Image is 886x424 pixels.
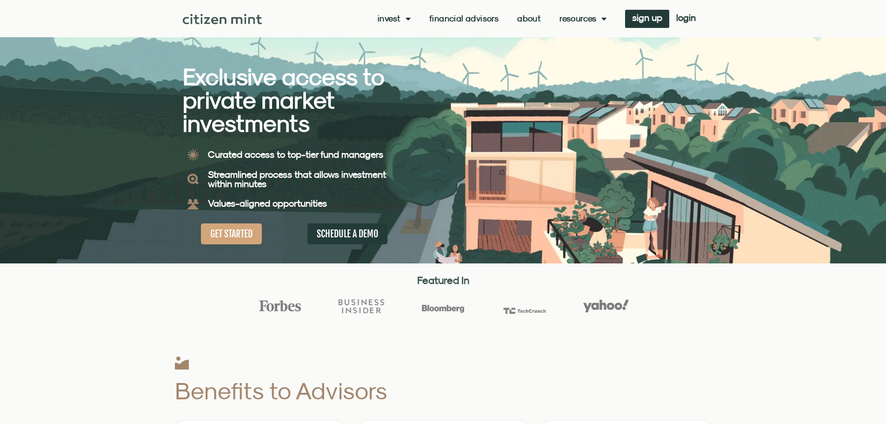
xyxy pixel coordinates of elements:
[378,14,411,23] a: Invest
[175,379,526,403] h2: Benefits to Advisors
[183,14,262,24] img: Citizen Mint
[210,228,253,240] span: GET STARTED
[378,14,606,23] nav: Menu
[632,14,662,21] span: sign up
[208,149,383,160] b: Curated access to top-tier fund managers
[625,10,669,28] a: sign up
[517,14,541,23] a: About
[560,14,606,23] a: Resources
[307,223,387,244] a: SCHEDULE A DEMO
[183,65,411,135] h2: Exclusive access to private market investments
[208,198,327,209] b: Values-aligned opportunities
[317,228,378,240] span: SCHEDULE A DEMO
[257,300,303,312] img: Forbes Logo
[669,10,703,28] a: login
[201,223,262,244] a: GET STARTED
[417,274,469,286] strong: Featured In
[429,14,499,23] a: Financial Advisors
[676,14,696,21] span: login
[208,169,386,189] b: Streamlined process that allows investment within minutes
